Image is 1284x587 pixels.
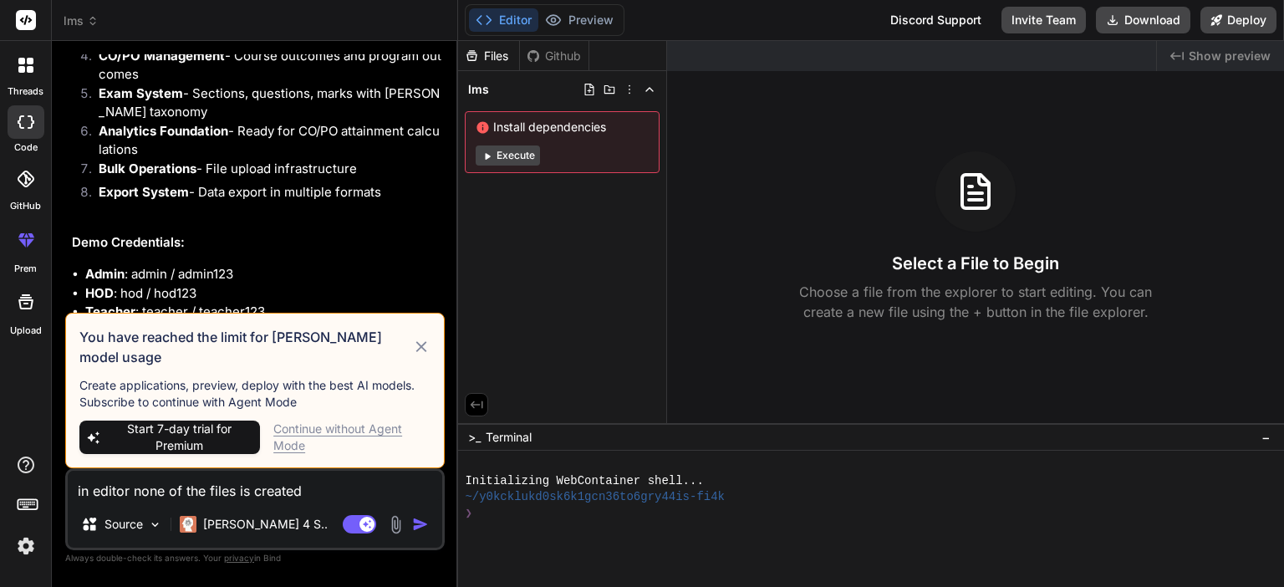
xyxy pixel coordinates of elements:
p: [PERSON_NAME] 4 S.. [203,516,328,533]
li: : teacher / teacher123 [85,303,441,322]
button: Editor [469,8,538,32]
p: Always double-check its answers. Your in Bind [65,550,445,566]
h2: Demo Credentials: [72,233,441,253]
img: attachment [386,515,405,534]
li: - Data export in multiple formats [85,183,441,207]
label: GitHub [10,199,41,213]
span: Start 7-day trial for Premium [105,421,253,454]
button: Invite Team [1001,7,1086,33]
button: Deploy [1200,7,1276,33]
strong: Admin [85,266,125,282]
li: - File upload infrastructure [85,160,441,183]
button: Execute [476,145,540,166]
span: privacy [224,553,254,563]
button: Download [1096,7,1190,33]
button: − [1258,424,1274,451]
img: icon [412,516,429,533]
strong: Export System [99,184,189,200]
button: Preview [538,8,620,32]
p: Create applications, preview, deploy with the best AI models. Subscribe to continue with Agent Mode [79,377,431,411]
span: ❯ [465,506,473,522]
textarea: in editor none of the files is created [68,471,442,501]
li: - Course outcomes and program outcomes [85,47,441,84]
span: ~/y0kcklukd0sk6k1gcn36to6gry44is-fi4k [465,489,725,505]
span: − [1261,429,1271,446]
label: code [14,140,38,155]
div: Discord Support [880,7,991,33]
div: Continue without Agent Mode [273,421,431,454]
li: - Ready for CO/PO attainment calculations [85,122,441,160]
strong: HOD [85,285,114,301]
span: Terminal [486,429,532,446]
span: lms [468,81,489,98]
img: Claude 4 Sonnet [180,516,196,533]
button: Start 7-day trial for Premium [79,421,260,454]
span: Show preview [1189,48,1271,64]
span: Initializing WebContainer shell... [465,473,703,489]
img: settings [12,532,40,560]
strong: Analytics Foundation [99,123,228,139]
label: threads [8,84,43,99]
li: : admin / admin123 [85,265,441,284]
strong: Teacher [85,304,135,319]
p: Choose a file from the explorer to start editing. You can create a new file using the + button in... [788,282,1163,322]
div: Github [520,48,588,64]
h3: You have reached the limit for [PERSON_NAME] model usage [79,327,412,367]
strong: CO/PO Management [99,48,225,64]
li: - Sections, questions, marks with [PERSON_NAME] taxonomy [85,84,441,122]
label: prem [14,262,37,276]
h3: Select a File to Begin [892,252,1059,275]
strong: Bulk Operations [99,161,196,176]
span: >_ [468,429,481,446]
img: Pick Models [148,518,162,532]
p: Source [104,516,143,533]
strong: Exam System [99,85,183,101]
label: Upload [10,324,42,338]
li: : hod / hod123 [85,284,441,304]
span: Install dependencies [476,119,649,135]
div: Files [458,48,519,64]
span: lms [64,13,99,29]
